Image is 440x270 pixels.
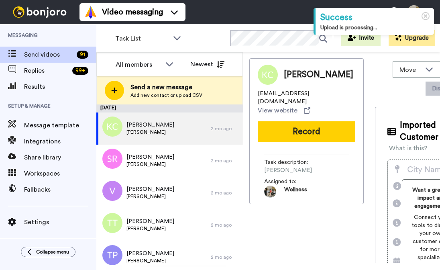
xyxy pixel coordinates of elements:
[10,6,70,18] img: bj-logo-header-white.svg
[264,186,276,198] img: 39b86c4d-d072-4cd0-a29d-c4ae1ed2441f-1580358127.jpg
[126,225,174,232] span: [PERSON_NAME]
[102,6,163,18] span: Video messaging
[130,82,202,92] span: Send a new message
[211,157,239,164] div: 2 mo ago
[102,117,122,137] img: kc.png
[284,186,307,198] span: Wellness
[211,190,239,196] div: 2 mo ago
[102,245,122,265] img: tp.png
[211,125,239,132] div: 2 mo ago
[184,56,230,72] button: Newest
[24,66,69,76] span: Replies
[264,166,340,174] span: [PERSON_NAME]
[264,178,320,186] span: Assigned to:
[102,181,122,201] img: v.png
[102,149,122,169] img: sr.png
[102,213,122,233] img: tt.png
[24,137,96,146] span: Integrations
[264,158,320,166] span: Task description :
[258,106,297,115] span: View website
[284,69,353,81] span: [PERSON_NAME]
[24,169,96,178] span: Workspaces
[84,6,97,18] img: vm-color.svg
[126,161,174,168] span: [PERSON_NAME]
[126,185,174,193] span: [PERSON_NAME]
[126,121,174,129] span: [PERSON_NAME]
[341,30,381,46] button: Invite
[24,121,96,130] span: Message template
[72,67,88,75] div: 99 +
[24,217,96,227] span: Settings
[126,153,174,161] span: [PERSON_NAME]
[77,51,88,59] div: 91
[126,250,174,258] span: [PERSON_NAME]
[24,153,96,162] span: Share library
[258,106,310,115] a: View website
[389,30,435,46] button: Upgrade
[126,217,174,225] span: [PERSON_NAME]
[211,254,239,260] div: 2 mo ago
[21,247,75,257] button: Collapse menu
[24,82,96,92] span: Results
[320,11,429,24] div: Success
[126,258,174,264] span: [PERSON_NAME]
[126,193,174,200] span: [PERSON_NAME]
[126,129,174,135] span: [PERSON_NAME]
[399,65,421,75] span: Move
[320,24,429,32] div: Upload is processing...
[24,50,73,59] span: Send videos
[24,185,96,194] span: Fallbacks
[258,121,355,142] button: Record
[96,104,243,112] div: [DATE]
[211,222,239,228] div: 2 mo ago
[36,249,69,255] span: Collapse menu
[116,60,161,70] div: All members
[115,34,169,43] span: Task List
[389,143,428,153] div: What is this?
[258,65,278,85] img: Image of Kim Campbell
[258,90,355,106] span: [EMAIL_ADDRESS][DOMAIN_NAME]
[130,92,202,98] span: Add new contact or upload CSV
